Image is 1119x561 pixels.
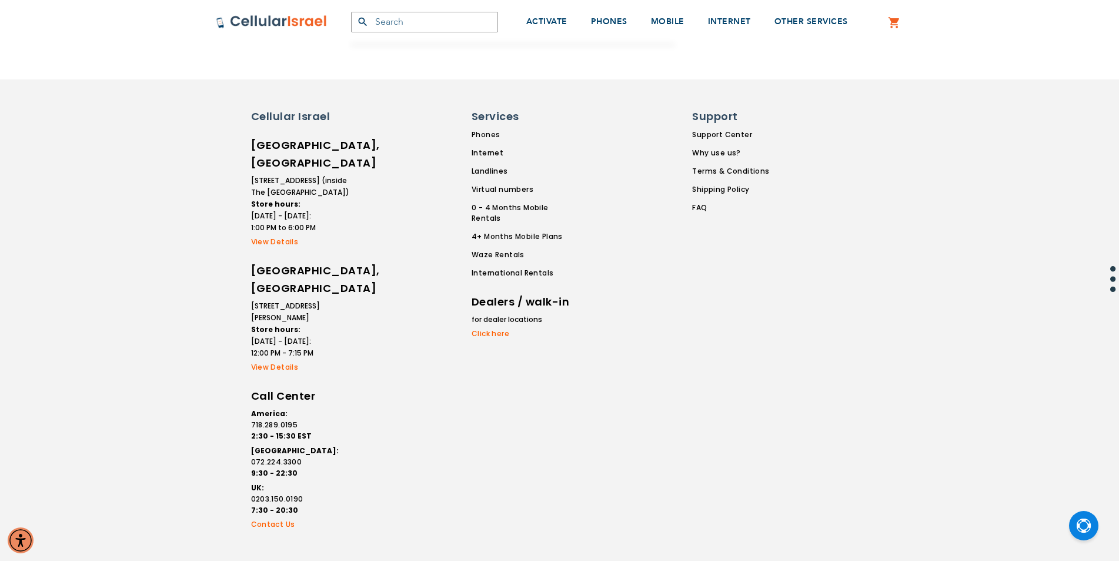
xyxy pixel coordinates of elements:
[251,505,298,515] strong: 7:30 - 20:30
[251,483,264,493] strong: UK:
[692,130,769,140] a: Support Center
[472,130,579,140] a: Phones
[251,362,351,373] a: View Details
[472,184,579,195] a: Virtual numbers
[472,250,579,260] a: Waze Rentals
[216,15,328,29] img: Cellular Israel Logo
[472,293,572,311] h6: Dealers / walk-in
[472,314,572,326] li: for dealer locations
[251,446,339,456] strong: [GEOGRAPHIC_DATA]:
[692,166,769,177] a: Terms & Conditions
[651,16,684,27] span: MOBILE
[526,16,567,27] span: ACTIVATE
[251,237,351,247] a: View Details
[692,184,769,195] a: Shipping Policy
[251,175,351,234] li: [STREET_ADDRESS] (inside The [GEOGRAPHIC_DATA]) [DATE] - [DATE]: 1:00 PM to 6:00 PM
[251,262,351,297] h6: [GEOGRAPHIC_DATA], [GEOGRAPHIC_DATA]
[472,268,579,278] a: International Rentals
[251,137,351,172] h6: [GEOGRAPHIC_DATA], [GEOGRAPHIC_DATA]
[472,328,572,339] a: Click here
[251,409,288,419] strong: America:
[708,16,751,27] span: INTERNET
[251,494,351,504] a: 0203.150.0190
[692,203,769,213] a: FAQ
[251,519,351,530] a: Contact Us
[251,387,351,405] h6: Call Center
[251,457,351,467] a: 072.224.3300
[251,324,300,334] strong: Store hours:
[591,16,627,27] span: PHONES
[351,12,498,32] input: Search
[692,109,762,124] h6: Support
[472,166,579,177] a: Landlines
[472,203,579,224] a: 0 - 4 Months Mobile Rentals
[251,420,351,430] a: 718.289.0195
[692,148,769,158] a: Why use us?
[8,527,34,553] div: Accessibility Menu
[251,199,300,209] strong: Store hours:
[472,231,579,242] a: 4+ Months Mobile Plans
[251,431,312,441] strong: 2:30 - 15:30 EST
[251,300,351,359] li: [STREET_ADDRESS][PERSON_NAME] [DATE] - [DATE]: 12:00 PM - 7:15 PM
[251,109,351,124] h6: Cellular Israel
[472,148,579,158] a: Internet
[774,16,848,27] span: OTHER SERVICES
[472,109,572,124] h6: Services
[251,468,298,478] strong: 9:30 - 22:30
